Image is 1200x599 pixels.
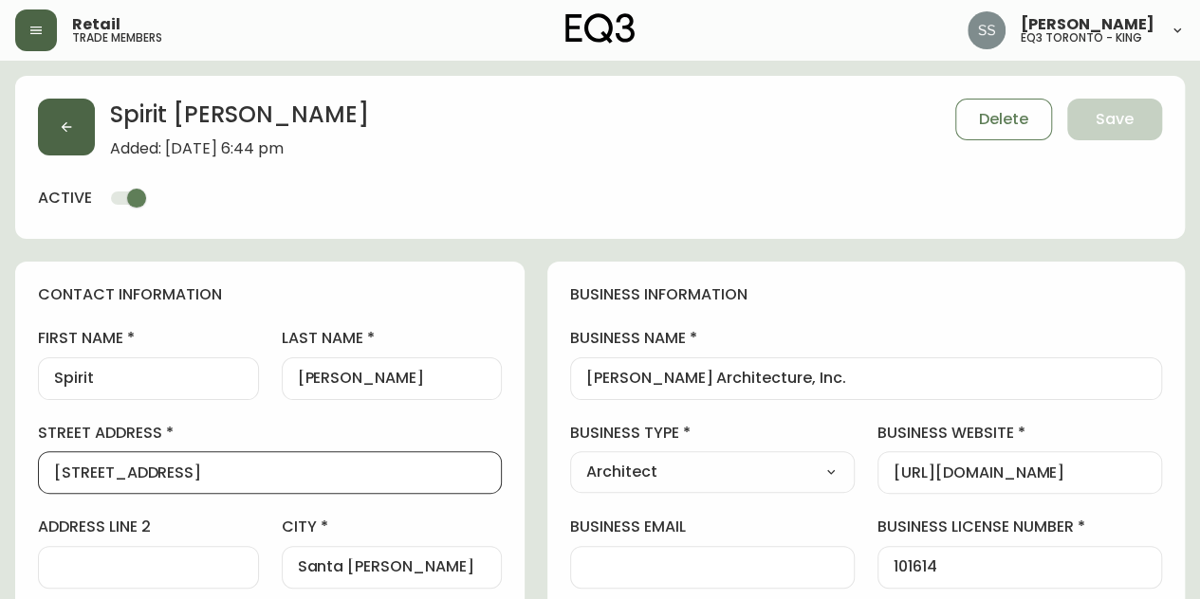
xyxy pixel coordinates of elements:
input: https://www.designshop.com [894,463,1146,481]
label: first name [38,328,259,349]
label: street address [38,423,502,444]
h2: Spirit [PERSON_NAME] [110,99,369,140]
label: business license number [877,517,1162,537]
h4: business information [570,284,1162,305]
h5: trade members [72,32,162,44]
img: logo [565,13,636,44]
h4: contact information [38,284,502,305]
span: Delete [979,109,1028,130]
img: f1b6f2cda6f3b51f95337c5892ce6799 [968,11,1006,49]
label: city [282,517,503,537]
label: last name [282,328,503,349]
span: Added: [DATE] 6:44 pm [110,140,369,157]
label: business name [570,328,1162,349]
label: business website [877,423,1162,444]
h4: active [38,188,92,209]
label: business type [570,423,855,444]
label: address line 2 [38,517,259,537]
label: business email [570,517,855,537]
h5: eq3 toronto - king [1021,32,1142,44]
button: Delete [955,99,1052,140]
span: Retail [72,17,120,32]
span: [PERSON_NAME] [1021,17,1154,32]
